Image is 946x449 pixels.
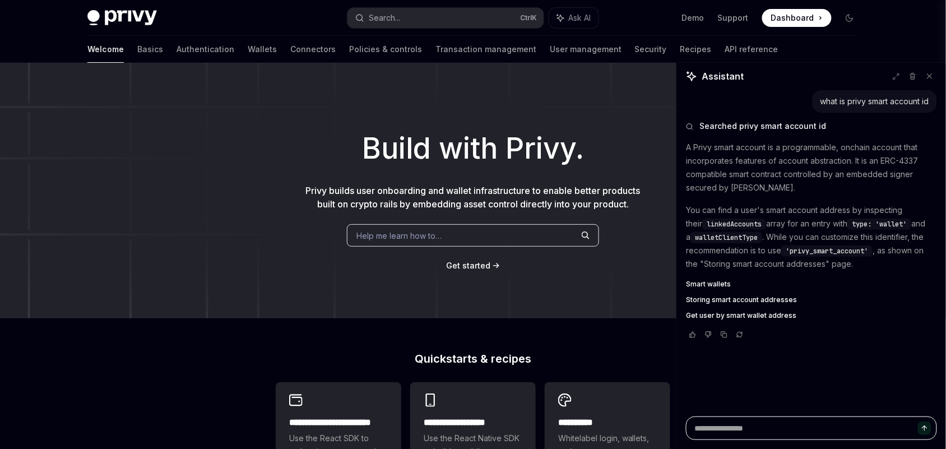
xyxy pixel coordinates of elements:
a: Support [718,12,749,24]
a: Security [635,36,667,63]
a: Transaction management [435,36,536,63]
p: A Privy smart account is a programmable, onchain account that incorporates features of account ab... [686,141,937,195]
span: Assistant [702,70,744,83]
h2: Quickstarts & recipes [276,353,670,364]
a: Dashboard [762,9,832,27]
span: Dashboard [771,12,814,24]
span: Storing smart account addresses [686,295,797,304]
img: dark logo [87,10,157,26]
a: Authentication [177,36,234,63]
button: Search...CtrlK [347,8,544,28]
span: linkedAccounts [707,220,762,229]
span: walletClientType [695,233,758,242]
span: Searched privy smart account id [699,121,826,132]
a: Connectors [290,36,336,63]
button: Searched privy smart account id [686,121,937,132]
span: type: 'wallet' [852,220,907,229]
button: Send message [918,422,931,435]
div: Search... [369,11,400,25]
a: Get started [447,260,491,271]
h1: Build with Privy. [18,127,928,170]
a: Welcome [87,36,124,63]
span: Privy builds user onboarding and wallet infrastructure to enable better products built on crypto ... [306,185,641,210]
button: Ask AI [549,8,599,28]
a: Policies & controls [349,36,422,63]
a: API reference [725,36,778,63]
a: Wallets [248,36,277,63]
a: Smart wallets [686,280,937,289]
p: You can find a user's smart account address by inspecting their array for an entry with and a . W... [686,203,937,271]
button: Toggle dark mode [841,9,859,27]
span: Help me learn how to… [356,230,442,242]
span: Smart wallets [686,280,731,289]
a: Recipes [680,36,712,63]
a: Get user by smart wallet address [686,311,937,320]
span: Ctrl K [520,13,537,22]
a: Basics [137,36,163,63]
a: Demo [682,12,704,24]
a: User management [550,36,622,63]
a: Storing smart account addresses [686,295,937,304]
span: 'privy_smart_account' [786,247,868,256]
span: Get started [447,261,491,270]
span: Ask AI [568,12,591,24]
div: what is privy smart account id [820,96,929,107]
span: Get user by smart wallet address [686,311,796,320]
